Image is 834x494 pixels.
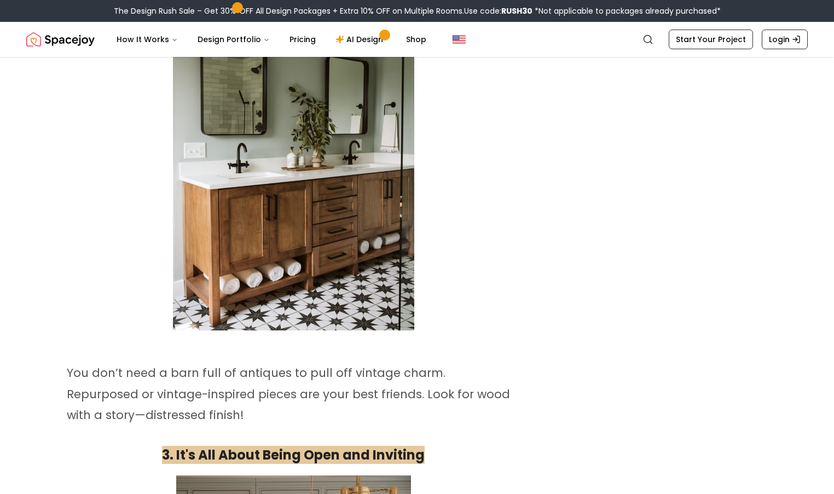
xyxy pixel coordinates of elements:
[26,22,808,57] nav: Global
[327,28,395,50] a: AI Design
[281,28,325,50] a: Pricing
[453,33,466,46] img: United States
[501,5,532,16] b: RUSH30
[189,28,279,50] button: Design Portfolio
[67,365,510,422] span: You don’t need a barn full of antiques to pull off vintage charm. Repurposed or vintage-inspired ...
[26,28,95,50] img: Spacejoy Logo
[108,28,435,50] nav: Main
[532,5,721,16] span: *Not applicable to packages already purchased*
[26,28,95,50] a: Spacejoy
[114,5,721,16] div: The Design Rush Sale – Get 30% OFF All Design Packages + Extra 10% OFF on Multiple Rooms.
[669,30,753,49] a: Start Your Project
[762,30,808,49] a: Login
[162,446,425,464] strong: 3. It's All About Being Open and Inviting
[108,28,187,50] button: How It Works
[464,5,532,16] span: Use code:
[397,28,435,50] a: Shop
